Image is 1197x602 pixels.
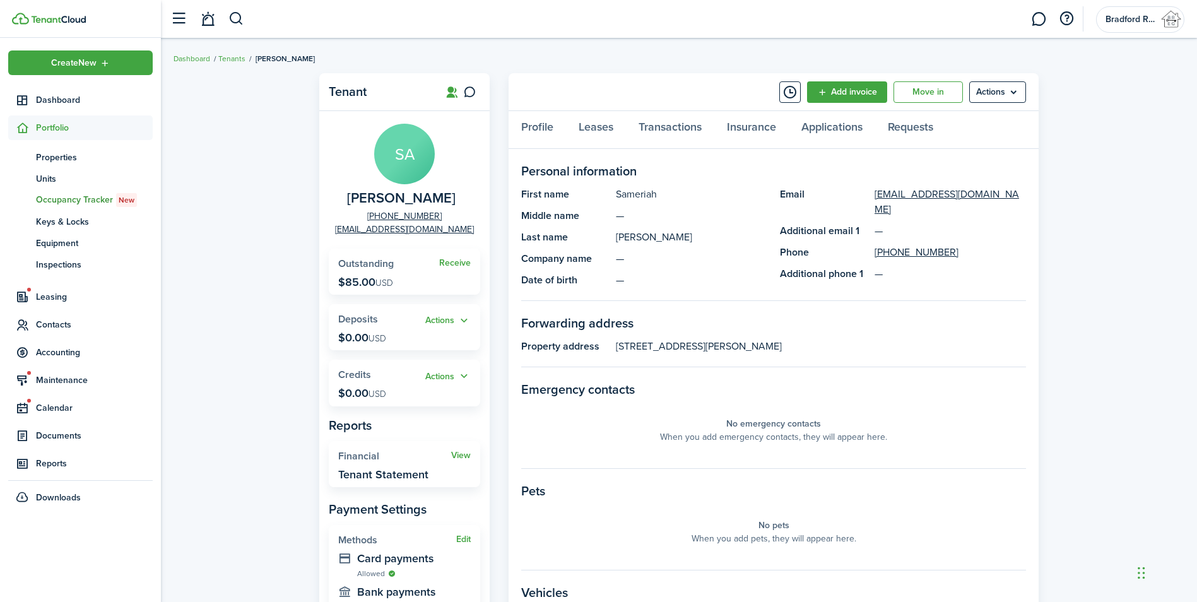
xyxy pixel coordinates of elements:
[780,187,868,217] panel-main-title: Email
[616,339,1026,354] panel-main-description: [STREET_ADDRESS][PERSON_NAME]
[660,430,887,444] panel-main-placeholder-description: When you add emergency contacts, they will appear here.
[1056,8,1077,30] button: Open resource center
[228,8,244,30] button: Search
[347,191,456,206] span: Sameriah Anderson
[521,583,1026,602] panel-main-section-title: Vehicles
[509,111,566,149] a: Profile
[521,380,1026,399] panel-main-section-title: Emergency contacts
[8,50,153,75] button: Open menu
[167,7,191,31] button: Open sidebar
[692,532,856,545] panel-main-placeholder-description: When you add pets, they will appear here.
[338,468,428,481] widget-stats-description: Tenant Statement
[36,237,153,250] span: Equipment
[521,187,610,202] panel-main-title: First name
[893,81,963,103] a: Move in
[1106,15,1156,24] span: Bradford Real Estate Group
[36,172,153,186] span: Units
[36,290,153,304] span: Leasing
[8,451,153,476] a: Reports
[456,534,471,545] button: Edit
[367,210,442,223] a: [PHONE_NUMBER]
[51,59,97,68] span: Create New
[1138,554,1145,592] div: Drag
[8,146,153,168] a: Properties
[329,500,480,519] panel-main-subtitle: Payment Settings
[36,215,153,228] span: Keys & Locks
[338,312,378,326] span: Deposits
[36,93,153,107] span: Dashboard
[425,369,471,384] button: Actions
[338,331,386,344] p: $0.00
[338,276,393,288] p: $85.00
[357,552,471,565] widget-stats-description: Card payments
[338,451,451,462] widget-stats-title: Financial
[31,16,86,23] img: TenantCloud
[8,189,153,211] a: Occupancy TrackerNew
[335,223,474,236] a: [EMAIL_ADDRESS][DOMAIN_NAME]
[726,417,821,430] panel-main-placeholder-title: No emergency contacts
[12,13,29,25] img: TenantCloud
[36,151,153,164] span: Properties
[616,230,767,245] panel-main-description: [PERSON_NAME]
[36,429,153,442] span: Documents
[369,387,386,401] span: USD
[36,457,153,470] span: Reports
[196,3,220,35] a: Notifications
[969,81,1026,103] button: Open menu
[875,111,946,149] a: Requests
[329,85,430,99] panel-main-title: Tenant
[521,481,1026,500] panel-main-section-title: Pets
[1027,3,1051,35] a: Messaging
[36,121,153,134] span: Portfolio
[566,111,626,149] a: Leases
[425,314,471,328] button: Open menu
[174,53,210,64] a: Dashboard
[8,254,153,275] a: Inspections
[521,162,1026,180] panel-main-section-title: Personal information
[780,245,868,260] panel-main-title: Phone
[338,387,386,399] p: $0.00
[256,53,315,64] span: [PERSON_NAME]
[521,230,610,245] panel-main-title: Last name
[451,451,471,461] a: View
[36,491,81,504] span: Downloads
[1161,9,1181,30] img: Bradford Real Estate Group
[119,194,134,206] span: New
[616,273,767,288] panel-main-description: —
[338,367,371,382] span: Credits
[626,111,714,149] a: Transactions
[616,187,767,202] panel-main-description: Sameriah
[357,568,385,579] span: Allowed
[375,276,393,290] span: USD
[521,339,610,354] panel-main-title: Property address
[439,258,471,268] a: Receive
[36,193,153,207] span: Occupancy Tracker
[875,245,958,260] a: [PHONE_NUMBER]
[338,256,394,271] span: Outstanding
[521,273,610,288] panel-main-title: Date of birth
[8,88,153,112] a: Dashboard
[521,314,1026,333] panel-main-section-title: Forwarding address
[8,232,153,254] a: Equipment
[780,223,868,239] panel-main-title: Additional email 1
[875,187,1026,217] a: [EMAIL_ADDRESS][DOMAIN_NAME]
[338,534,456,546] widget-stats-title: Methods
[374,124,435,184] avatar-text: SA
[789,111,875,149] a: Applications
[425,369,471,384] button: Open menu
[329,416,480,435] panel-main-subtitle: Reports
[521,251,610,266] panel-main-title: Company name
[8,211,153,232] a: Keys & Locks
[36,346,153,359] span: Accounting
[36,258,153,271] span: Inspections
[780,266,868,281] panel-main-title: Additional phone 1
[425,314,471,328] button: Actions
[969,81,1026,103] menu-btn: Actions
[807,81,887,103] a: Add invoice
[987,466,1197,602] iframe: Chat Widget
[779,81,801,103] button: Timeline
[369,332,386,345] span: USD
